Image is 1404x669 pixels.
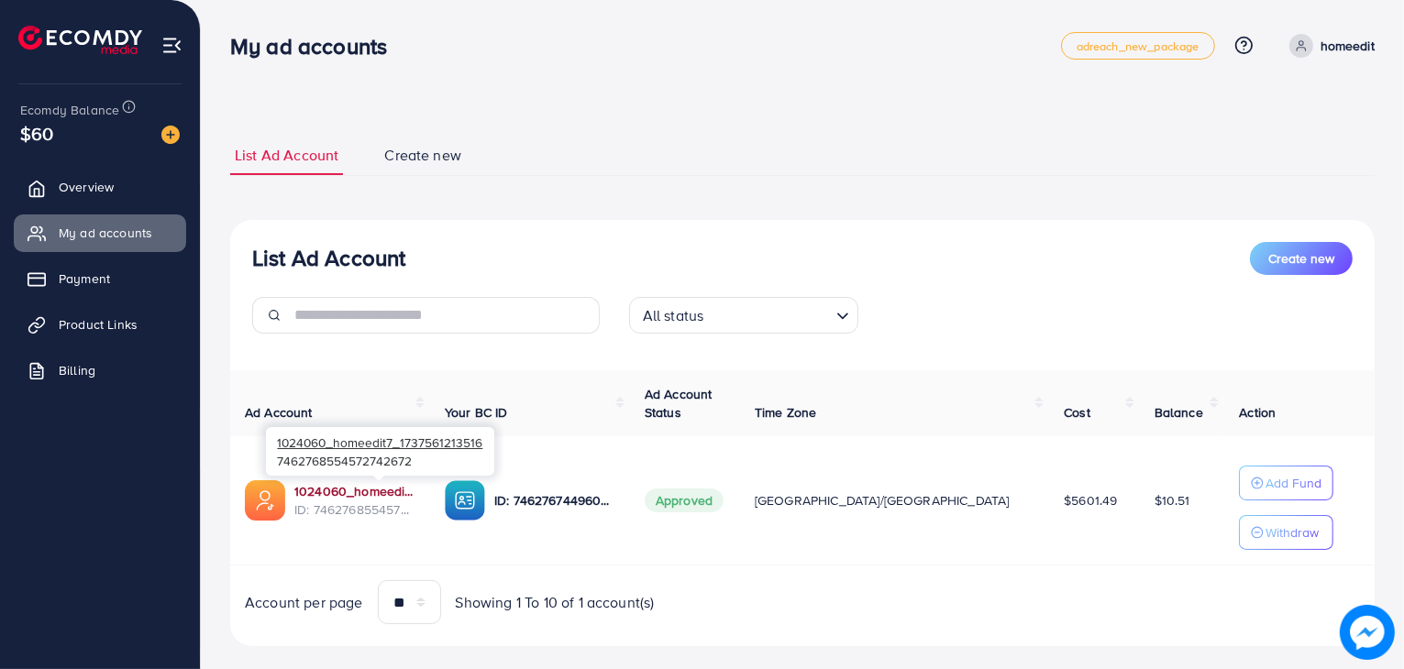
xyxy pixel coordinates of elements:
p: homeedit [1321,35,1375,57]
p: ID: 7462767449604177937 [494,489,615,511]
span: Balance [1155,403,1203,422]
button: Withdraw [1239,515,1333,550]
img: logo [18,26,142,54]
a: 1024060_homeedit7_1737561213516 [294,482,415,500]
input: Search for option [709,299,828,329]
span: My ad accounts [59,224,152,242]
p: Add Fund [1266,472,1321,494]
img: menu [161,35,182,56]
span: Approved [645,488,724,512]
span: $5601.49 [1064,491,1117,510]
a: adreach_new_package [1061,32,1215,60]
span: Product Links [59,315,138,334]
a: Overview [14,169,186,205]
span: adreach_new_package [1077,40,1199,52]
span: Action [1239,403,1276,422]
span: List Ad Account [235,145,338,166]
a: Payment [14,260,186,297]
img: ic-ba-acc.ded83a64.svg [445,480,485,521]
p: Withdraw [1266,521,1319,543]
span: Ad Account [245,403,313,422]
a: My ad accounts [14,214,186,251]
span: $10.51 [1155,491,1190,510]
img: ic-ads-acc.e4c84228.svg [245,480,285,521]
div: Search for option [629,297,858,334]
h3: My ad accounts [230,33,402,60]
img: image [161,126,180,144]
span: Showing 1 To 10 of 1 account(s) [456,592,655,613]
a: Billing [14,352,186,389]
span: ID: 7462768554572742672 [294,500,415,519]
button: Create new [1250,242,1353,275]
span: Account per page [245,592,363,613]
span: 1024060_homeedit7_1737561213516 [277,433,482,451]
span: Ad Account Status [645,385,713,422]
span: Ecomdy Balance [20,101,119,119]
span: Payment [59,269,110,288]
span: Time Zone [755,403,816,422]
span: Create new [384,145,461,166]
h3: List Ad Account [252,245,405,271]
span: All status [639,302,708,329]
img: image [1340,605,1395,660]
div: 7462768554572742672 [266,427,494,476]
span: [GEOGRAPHIC_DATA]/[GEOGRAPHIC_DATA] [755,491,1010,510]
span: $60 [20,120,53,147]
button: Add Fund [1239,466,1333,500]
span: Cost [1064,403,1090,422]
a: Product Links [14,306,186,343]
span: Create new [1268,249,1334,268]
span: Billing [59,361,95,379]
span: Overview [59,178,114,196]
span: Your BC ID [445,403,508,422]
a: homeedit [1282,34,1375,58]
